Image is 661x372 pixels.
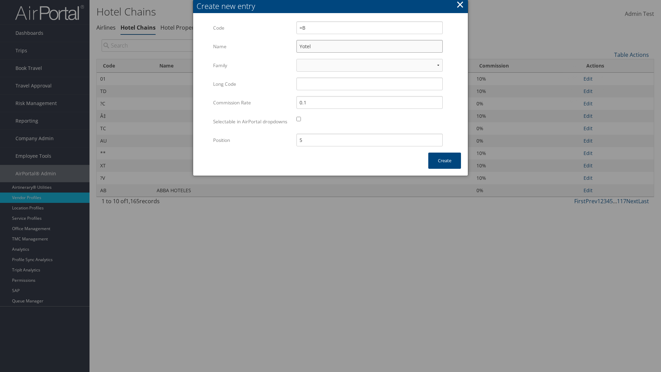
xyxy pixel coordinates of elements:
[563,71,654,83] a: Download Report
[213,40,291,53] label: Name
[428,153,461,169] button: Create
[213,96,291,109] label: Commission Rate
[213,59,291,72] label: Family
[213,77,291,91] label: Long Code
[213,134,291,147] label: Position
[197,1,468,11] div: Create new entry
[563,95,654,106] a: Page Length
[213,21,291,34] label: Code
[213,115,291,128] label: Selectable in AirPortal dropdowns
[563,83,654,95] a: Column Visibility
[563,60,654,71] a: New Record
